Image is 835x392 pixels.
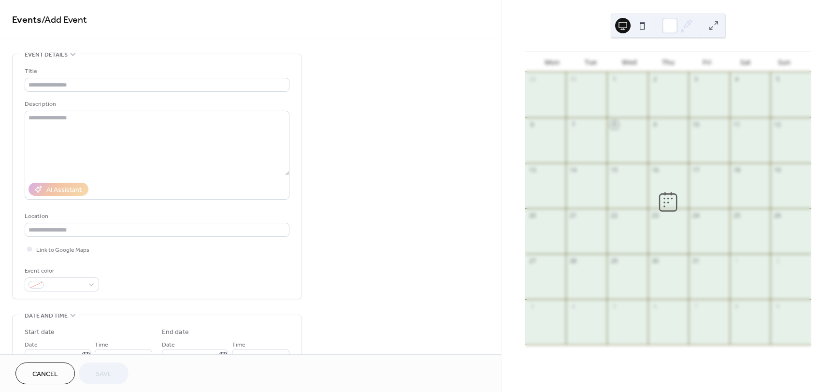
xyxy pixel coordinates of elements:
[36,245,89,255] span: Link to Google Maps
[651,166,659,174] div: 16
[25,99,288,109] div: Description
[569,257,577,265] div: 28
[162,327,189,337] div: End date
[42,11,87,29] span: / Add Event
[610,121,619,129] div: 8
[688,52,726,72] div: Fri
[533,52,572,72] div: Mon
[610,212,619,220] div: 22
[774,166,782,174] div: 19
[692,257,700,265] div: 31
[610,303,619,311] div: 5
[610,52,649,72] div: Wed
[528,257,536,265] div: 27
[774,212,782,220] div: 26
[733,212,741,220] div: 25
[528,212,536,220] div: 20
[774,303,782,311] div: 9
[25,327,55,337] div: Start date
[692,75,700,84] div: 3
[25,50,68,60] span: Event details
[774,75,782,84] div: 5
[765,52,804,72] div: Sun
[569,121,577,129] div: 7
[651,75,659,84] div: 2
[692,303,700,311] div: 7
[692,166,700,174] div: 17
[569,166,577,174] div: 14
[651,121,659,129] div: 9
[12,11,42,29] a: Events
[569,212,577,220] div: 21
[528,121,536,129] div: 6
[610,75,619,84] div: 1
[569,75,577,84] div: 30
[733,121,741,129] div: 11
[95,340,108,350] span: Time
[733,303,741,311] div: 8
[692,212,700,220] div: 24
[692,121,700,129] div: 10
[528,303,536,311] div: 3
[733,166,741,174] div: 18
[15,363,75,384] button: Cancel
[25,266,97,276] div: Event color
[610,166,619,174] div: 15
[733,75,741,84] div: 4
[733,257,741,265] div: 1
[610,257,619,265] div: 29
[569,303,577,311] div: 4
[726,52,765,72] div: Sat
[32,369,58,379] span: Cancel
[25,66,288,76] div: Title
[528,166,536,174] div: 13
[774,257,782,265] div: 2
[162,340,175,350] span: Date
[774,121,782,129] div: 12
[25,311,68,321] span: Date and time
[528,75,536,84] div: 29
[651,257,659,265] div: 30
[232,340,245,350] span: Time
[25,211,288,221] div: Location
[572,52,610,72] div: Tue
[649,52,688,72] div: Thu
[25,340,38,350] span: Date
[651,303,659,311] div: 6
[651,212,659,220] div: 23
